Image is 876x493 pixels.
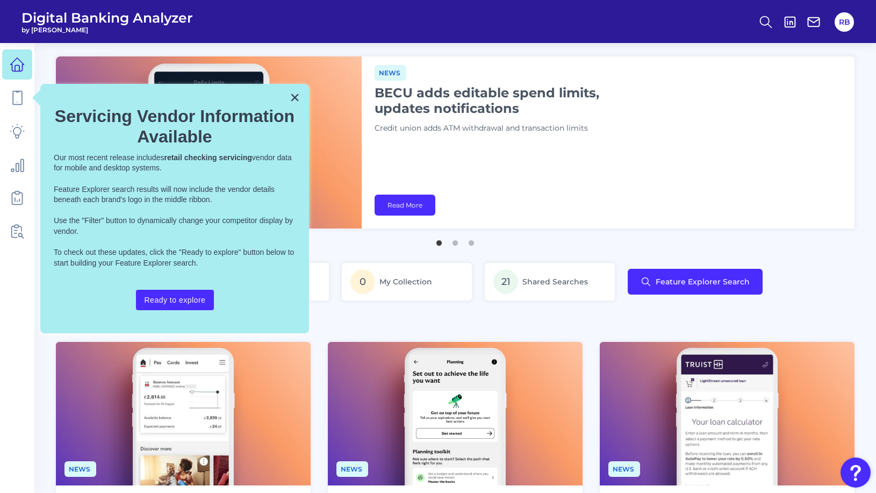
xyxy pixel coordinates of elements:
[328,342,583,485] img: News - Phone (4).png
[54,106,296,147] h2: Servicing Vendor Information Available
[21,26,193,34] span: by [PERSON_NAME]
[656,277,750,286] span: Feature Explorer Search
[164,153,252,162] strong: retail checking servicing
[56,342,311,485] img: News - Phone.png
[379,277,432,287] span: My Collection
[64,461,96,477] span: News
[375,85,643,116] h1: BECU adds editable spend limits, updates notifications
[466,235,477,246] button: 3
[493,269,518,294] span: 21
[450,235,461,246] button: 2
[350,269,375,294] span: 0
[336,461,368,477] span: News
[608,461,640,477] span: News
[54,216,296,237] p: Use the "Filter" button to dynamically change your competitor display by vendor.
[375,195,435,216] a: Read More
[54,184,296,205] p: Feature Explorer search results will now include the vendor details beneath each brand's logo in ...
[56,56,362,228] img: bannerImg
[522,277,588,287] span: Shared Searches
[21,10,193,26] span: Digital Banking Analyzer
[290,89,300,106] button: Close
[375,65,406,81] span: News
[434,235,444,246] button: 1
[54,247,296,268] p: To check out these updates, click the "Ready to explore" button below to start building your Feat...
[375,123,643,134] p: Credit union adds ATM withdrawal and transaction limits
[841,458,871,488] button: Open Resource Center
[54,153,164,162] span: Our most recent release includes
[600,342,855,485] img: News - Phone (3).png
[835,12,854,32] button: RB
[136,290,214,310] button: Ready to explore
